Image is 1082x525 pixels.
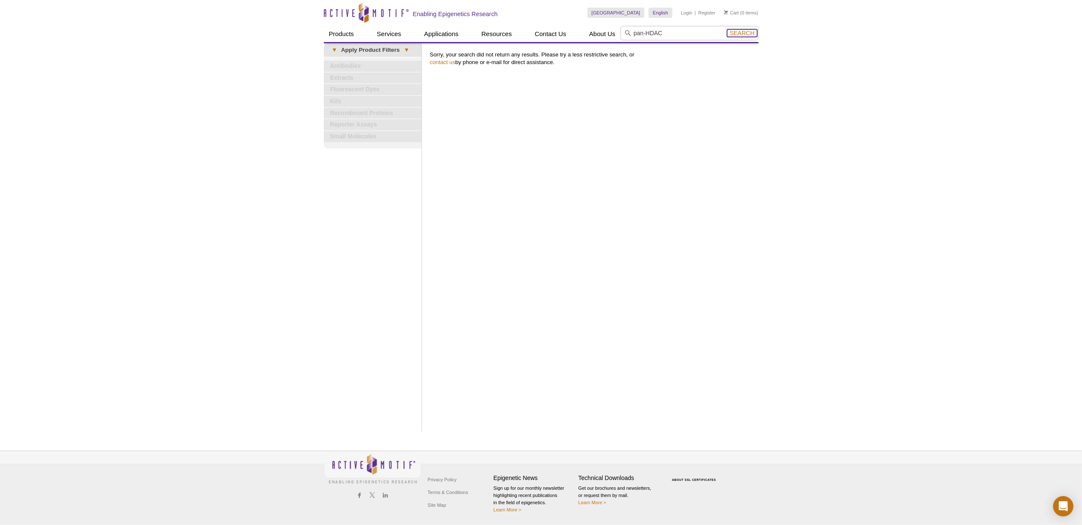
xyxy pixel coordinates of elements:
a: Site Map [426,499,448,511]
a: Extracts [324,73,422,84]
a: Services [372,26,407,42]
p: Sorry, your search did not return any results. Please try a less restrictive search, or by phone ... [430,51,754,66]
p: Get our brochures and newsletters, or request them by mail. [579,485,659,506]
img: Your Cart [724,10,728,14]
img: Active Motif, [324,451,422,486]
span: ▾ [328,46,341,54]
a: Register [698,10,716,16]
a: Kits [324,96,422,107]
p: Sign up for our monthly newsletter highlighting recent publications in the field of epigenetics. [494,485,574,514]
a: [GEOGRAPHIC_DATA] [587,8,645,18]
a: Applications [419,26,464,42]
a: About Us [584,26,621,42]
a: Login [681,10,692,16]
a: Recombinant Proteins [324,108,422,119]
a: Fluorescent Dyes [324,84,422,95]
a: Antibodies [324,61,422,72]
li: (0 items) [724,8,759,18]
h4: Technical Downloads [579,474,659,482]
li: | [695,8,696,18]
a: ABOUT SSL CERTIFICATES [672,478,716,481]
a: Learn More > [579,500,607,505]
span: ▾ [400,46,413,54]
a: Resources [476,26,517,42]
a: contact us [430,59,455,65]
a: Products [324,26,359,42]
button: Search [727,29,757,37]
h4: Epigenetic News [494,474,574,482]
div: Open Intercom Messenger [1053,496,1074,517]
h2: Enabling Epigenetics Research [413,10,498,18]
a: English [649,8,672,18]
a: Cart [724,10,739,16]
a: Contact Us [530,26,571,42]
a: Privacy Policy [426,473,459,486]
a: ▾Apply Product Filters▾ [324,43,422,57]
a: Small Molecules [324,131,422,142]
table: Click to Verify - This site chose Symantec SSL for secure e-commerce and confidential communicati... [663,466,727,485]
a: Reporter Assays [324,119,422,130]
a: Terms & Conditions [426,486,470,499]
input: Keyword, Cat. No. [621,26,759,40]
span: Search [730,30,754,36]
a: Learn More > [494,507,522,512]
